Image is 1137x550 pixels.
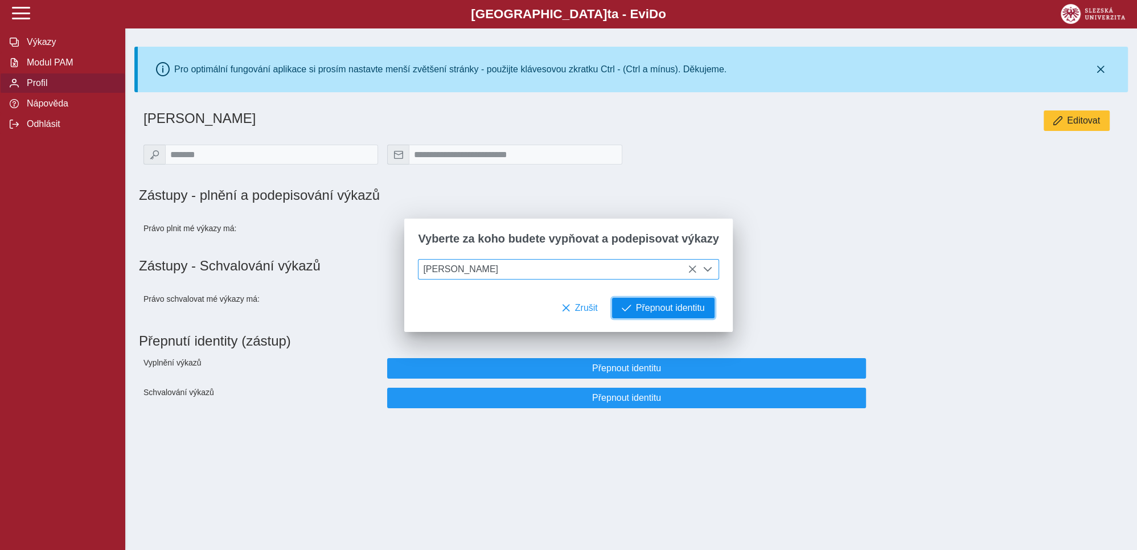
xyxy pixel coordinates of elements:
[143,110,785,126] h1: [PERSON_NAME]
[1044,110,1110,131] button: Editovat
[174,64,726,75] div: Pro optimální fungování aplikace si prosím nastavte menší zvětšení stránky - použijte klávesovou ...
[139,383,383,413] div: Schvalování výkazů
[139,329,1114,354] h1: Přepnutí identity (zástup)
[397,363,856,373] span: Přepnout identitu
[607,7,611,21] span: t
[139,212,383,244] div: Právo plnit mé výkazy má:
[552,298,608,318] button: Zrušit
[612,298,715,318] button: Přepnout identitu
[139,354,383,383] div: Vyplnění výkazů
[397,393,856,403] span: Přepnout identitu
[23,58,116,68] span: Modul PAM
[23,37,116,47] span: Výkazy
[658,7,666,21] span: o
[1067,116,1100,126] span: Editovat
[387,358,866,379] button: Přepnout identitu
[636,303,705,313] span: Přepnout identitu
[1061,4,1125,24] img: logo_web_su.png
[418,260,697,279] span: [PERSON_NAME]
[387,388,866,408] button: Přepnout identitu
[139,283,383,315] div: Právo schvalovat mé výkazy má:
[139,187,785,203] h1: Zástupy - plnění a podepisování výkazů
[575,303,598,313] span: Zrušit
[418,232,719,245] span: Vyberte za koho budete vypňovat a podepisovat výkazy
[139,258,1123,274] h1: Zástupy - Schvalování výkazů
[23,98,116,109] span: Nápověda
[34,7,1103,22] b: [GEOGRAPHIC_DATA] a - Evi
[649,7,658,21] span: D
[23,78,116,88] span: Profil
[23,119,116,129] span: Odhlásit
